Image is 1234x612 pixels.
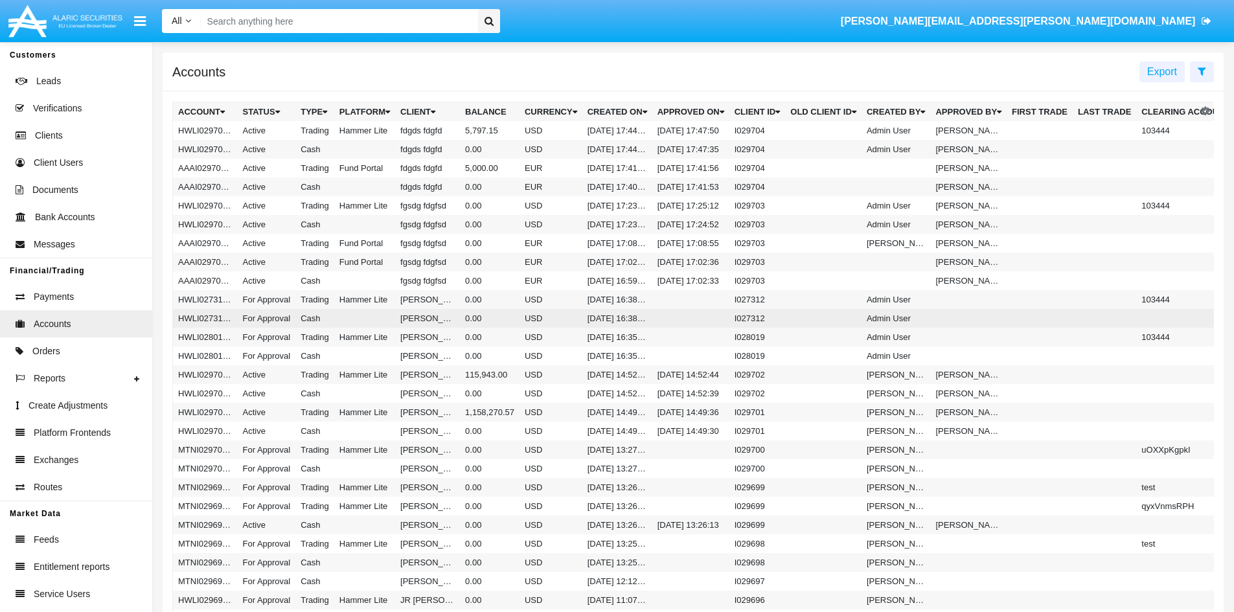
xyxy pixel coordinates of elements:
td: Hammer Lite [334,497,395,516]
td: Trading [295,196,334,215]
td: Cash [295,271,334,290]
td: Trading [295,121,334,140]
td: fgsdg fdgfsd [395,234,460,253]
td: Trading [295,328,334,346]
td: 0.00 [460,309,520,328]
td: For Approval [238,459,296,478]
td: EUR [520,177,582,196]
td: [PERSON_NAME] [395,328,460,346]
td: [PERSON_NAME] [395,403,460,422]
input: Search [201,9,474,33]
td: [DATE] 13:26:07 [582,497,652,516]
td: For Approval [238,309,296,328]
td: [PERSON_NAME] [862,497,931,516]
td: 0.00 [460,140,520,159]
td: Admin User [862,290,931,309]
td: [DATE] 17:24:52 [652,215,729,234]
td: USD [520,140,582,159]
td: Cash [295,384,334,403]
span: Documents [32,183,78,197]
td: [PERSON_NAME] [862,516,931,534]
td: [PERSON_NAME] [395,384,460,403]
th: Client [395,102,460,122]
td: USD [520,516,582,534]
td: [DATE] 13:26:06 [582,516,652,534]
td: [PERSON_NAME] [930,121,1007,140]
th: Last Trade [1073,102,1136,122]
td: USD [520,309,582,328]
td: I029704 [729,121,786,140]
td: [PERSON_NAME] [930,271,1007,290]
td: EUR [520,234,582,253]
th: Account [173,102,238,122]
td: fdgds fdgfd [395,159,460,177]
td: 0.00 [460,384,520,403]
td: HWLI029704A1 [173,121,238,140]
td: [PERSON_NAME] [395,516,460,534]
td: [DATE] 17:08:51 [582,234,652,253]
td: [PERSON_NAME] [930,196,1007,215]
td: [DATE] 13:26:13 [652,516,729,534]
td: [PERSON_NAME] [395,309,460,328]
td: [PERSON_NAME] [862,534,931,553]
td: MTNI029699AC1 [173,516,238,534]
td: Cash [295,309,334,328]
td: 0.00 [460,516,520,534]
td: 0.00 [460,497,520,516]
td: 0.00 [460,534,520,553]
th: Created On [582,102,652,122]
td: [PERSON_NAME] [395,365,460,384]
td: [DATE] 17:08:55 [652,234,729,253]
td: Admin User [862,215,931,234]
th: Platform [334,102,395,122]
h5: Accounts [172,67,225,77]
span: Reports [34,372,65,385]
td: Admin User [862,196,931,215]
td: HWLI027312A1 [173,290,238,309]
td: 0.00 [460,177,520,196]
td: Trading [295,365,334,384]
td: [PERSON_NAME] [930,159,1007,177]
td: [PERSON_NAME] [862,440,931,459]
td: MTNI029699A2 [173,478,238,497]
td: fgsdg fdgfsd [395,196,460,215]
span: Verifications [33,102,82,115]
td: I029704 [729,177,786,196]
td: Cash [295,553,334,572]
td: For Approval [238,478,296,497]
td: Trading [295,478,334,497]
td: Active [238,196,296,215]
td: I029702 [729,384,786,403]
td: [DATE] 17:47:35 [652,140,729,159]
td: fdgds fdgfd [395,121,460,140]
td: AAAI029703A2 [173,234,238,253]
td: Hammer Lite [334,196,395,215]
td: Active [238,140,296,159]
td: Admin User [862,309,931,328]
td: Active [238,422,296,440]
td: USD [520,478,582,497]
span: Create Adjustments [29,399,108,413]
td: Fund Portal [334,234,395,253]
td: HWLI029702AC1 [173,384,238,403]
td: Hammer Lite [334,440,395,459]
span: Routes [34,481,62,494]
td: [DATE] 13:27:06 [582,440,652,459]
td: [PERSON_NAME] [395,478,460,497]
td: Active [238,516,296,534]
td: [PERSON_NAME] [930,365,1007,384]
td: [DATE] 16:38:38 [582,309,652,328]
span: Accounts [34,317,71,331]
td: [PERSON_NAME] [395,346,460,365]
td: HWLI029701AC1 [173,422,238,440]
td: Cash [295,459,334,478]
td: MTNI029698A1 [173,534,238,553]
td: I029699 [729,497,786,516]
td: [PERSON_NAME] [395,459,460,478]
td: 0.00 [460,478,520,497]
td: Active [238,215,296,234]
td: [DATE] 14:49:23 [582,403,652,422]
td: USD [520,384,582,403]
td: Trading [295,159,334,177]
td: Trading [295,534,334,553]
